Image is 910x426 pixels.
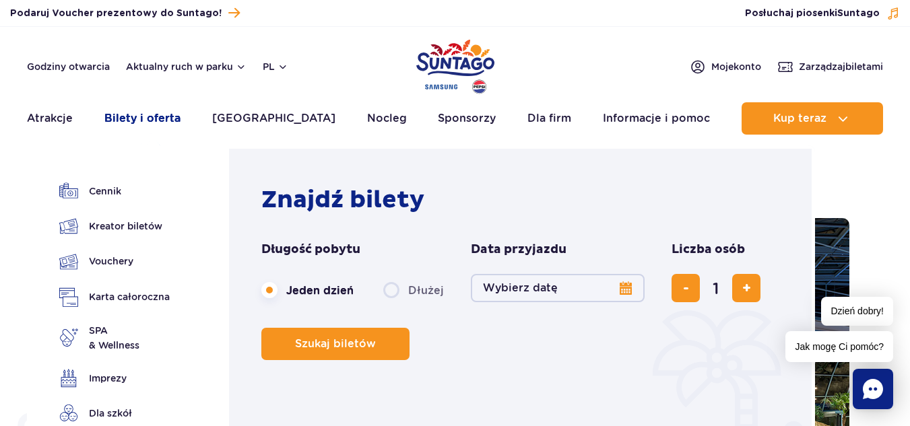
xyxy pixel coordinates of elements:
[27,102,73,135] a: Atrakcje
[700,272,732,304] input: liczba biletów
[59,287,170,307] a: Karta całoroczna
[438,102,496,135] a: Sponsorzy
[742,102,883,135] button: Kup teraz
[59,404,170,423] a: Dla szkół
[261,328,410,360] button: Szukaj biletów
[27,60,110,73] a: Godziny otwarcia
[367,102,407,135] a: Nocleg
[416,34,494,96] a: Park of Poland
[104,102,181,135] a: Bilety i oferta
[261,185,786,215] h2: Znajdź bilety
[777,59,883,75] a: Zarządzajbiletami
[672,274,700,302] button: usuń bilet
[527,102,571,135] a: Dla firm
[261,242,786,360] form: Planowanie wizyty w Park of Poland
[126,61,247,72] button: Aktualny ruch w parku
[212,102,335,135] a: [GEOGRAPHIC_DATA]
[471,242,566,258] span: Data przyjazdu
[690,59,761,75] a: Mojekonto
[745,7,880,20] span: Posłuchaj piosenki
[59,323,170,353] a: SPA& Wellness
[383,276,444,304] label: Dłużej
[821,297,893,326] span: Dzień dobry!
[745,7,900,20] button: Posłuchaj piosenkiSuntago
[853,369,893,409] div: Chat
[261,276,354,304] label: Jeden dzień
[711,60,761,73] span: Moje konto
[10,4,240,22] a: Podaruj Voucher prezentowy do Suntago!
[263,60,288,73] button: pl
[603,102,710,135] a: Informacje i pomoc
[471,274,645,302] button: Wybierz datę
[10,7,222,20] span: Podaruj Voucher prezentowy do Suntago!
[773,112,826,125] span: Kup teraz
[799,60,883,73] span: Zarządzaj biletami
[59,252,170,271] a: Vouchery
[785,331,893,362] span: Jak mogę Ci pomóc?
[732,274,760,302] button: dodaj bilet
[672,242,745,258] span: Liczba osób
[89,323,139,353] span: SPA & Wellness
[295,338,376,350] span: Szukaj biletów
[59,369,170,388] a: Imprezy
[59,217,170,236] a: Kreator biletów
[837,9,880,18] span: Suntago
[59,182,170,201] a: Cennik
[261,242,360,258] span: Długość pobytu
